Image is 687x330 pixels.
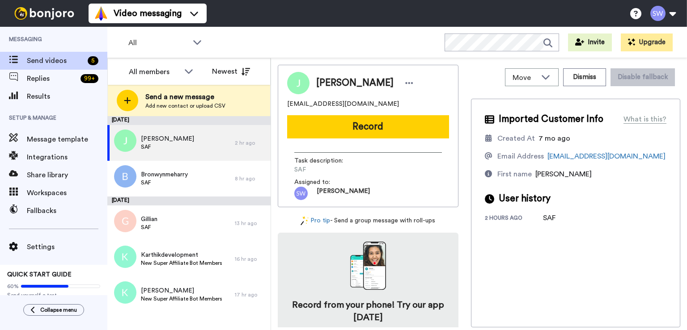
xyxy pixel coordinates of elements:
[7,272,72,278] span: QUICK START GUIDE
[543,213,588,223] div: SAF
[128,38,188,48] span: All
[129,67,180,77] div: All members
[141,134,194,143] span: [PERSON_NAME]
[623,114,666,125] div: What is this?
[316,76,394,90] span: [PERSON_NAME]
[27,134,107,145] span: Message template
[11,7,78,20] img: bj-logo-header-white.svg
[287,115,449,138] button: Record
[513,72,537,83] span: Move
[547,153,666,160] a: [EMAIL_ADDRESS][DOMAIN_NAME]
[205,63,257,80] button: Newest
[141,170,188,179] span: Bronwynmeharry
[114,246,136,268] img: k.png
[141,259,222,267] span: New Super Affiliate Bot Members
[287,299,450,324] h4: Record from your phone! Try our app [DATE]
[485,214,543,223] div: 2 hours ago
[141,215,157,224] span: Gillian
[499,113,603,126] span: Imported Customer Info
[141,295,222,302] span: New Super Affiliate Bot Members
[235,139,266,146] div: 2 hr ago
[497,151,544,162] div: Email Address
[27,73,77,84] span: Replies
[27,205,107,216] span: Fallbacks
[27,91,107,102] span: Results
[317,187,370,200] span: [PERSON_NAME]
[568,33,612,51] button: Invite
[301,216,330,226] a: Pro tip
[350,242,386,290] img: download
[287,72,310,94] img: Image of James
[141,251,222,259] span: Karthikdevelopment
[611,68,675,86] button: Disable fallback
[145,92,225,102] span: Send a new message
[497,169,532,180] div: First name
[7,283,19,290] span: 60%
[294,165,379,174] span: SAF
[278,216,458,226] div: - Send a group message with roll-ups
[114,210,136,232] img: g.png
[235,255,266,263] div: 16 hr ago
[301,216,309,226] img: magic-wand.svg
[141,286,222,295] span: [PERSON_NAME]
[235,175,266,182] div: 8 hr ago
[563,68,606,86] button: Dismiss
[40,306,77,313] span: Collapse menu
[23,304,84,316] button: Collapse menu
[235,291,266,298] div: 17 hr ago
[294,187,308,200] img: sw.png
[114,129,136,152] img: j.png
[141,224,157,231] span: SAF
[145,102,225,109] span: Add new contact or upload CSV
[535,171,592,178] span: [PERSON_NAME]
[81,74,98,83] div: 99 +
[499,192,551,205] span: User history
[88,56,98,65] div: 5
[27,170,107,180] span: Share library
[27,152,107,163] span: Integrations
[235,220,266,227] div: 13 hr ago
[107,196,271,205] div: [DATE]
[539,135,570,142] span: 7 mo ago
[287,100,399,109] span: [EMAIL_ADDRESS][DOMAIN_NAME]
[107,116,271,125] div: [DATE]
[27,188,107,198] span: Workspaces
[294,156,357,165] span: Task description :
[27,242,107,252] span: Settings
[497,133,535,144] div: Created At
[114,165,136,188] img: b.png
[114,281,136,304] img: k.png
[294,178,357,187] span: Assigned to:
[621,33,673,51] button: Upgrade
[114,7,182,20] span: Video messaging
[27,55,84,66] span: Send videos
[141,179,188,186] span: SAF
[141,143,194,150] span: SAF
[7,292,100,299] span: Send yourself a test
[94,6,108,21] img: vm-color.svg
